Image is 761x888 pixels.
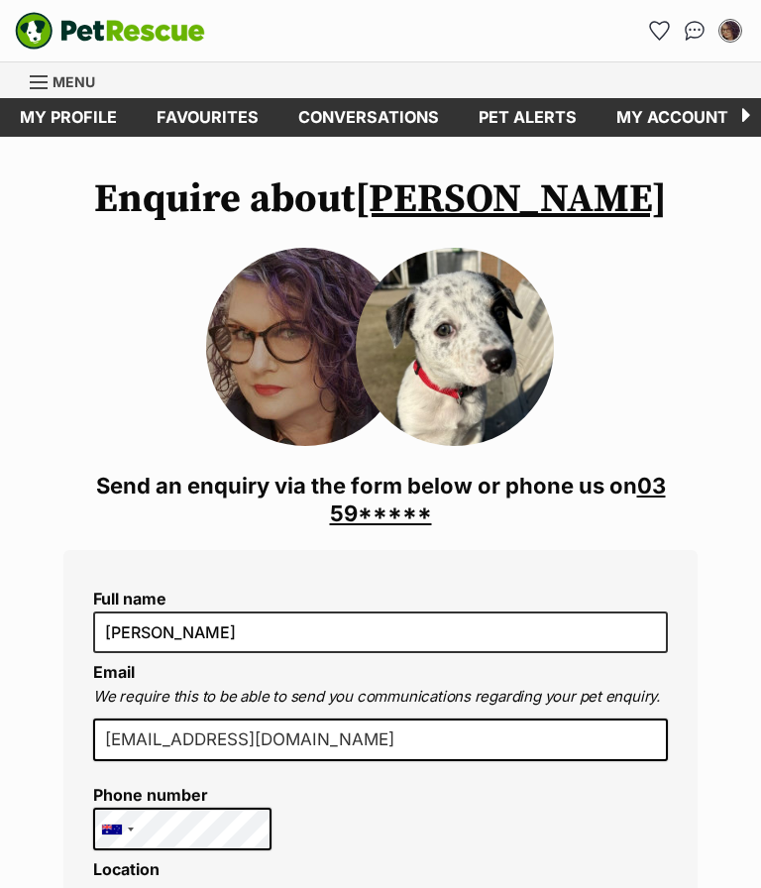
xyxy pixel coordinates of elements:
img: cddoe6k7mligi1abdfec.jpg [206,248,404,446]
img: chat-41dd97257d64d25036548639549fe6c8038ab92f7586957e7f3b1b290dea8141.svg [685,21,706,41]
a: conversations [278,98,459,137]
label: Location [93,859,160,879]
button: My account [714,15,746,47]
label: Phone number [93,786,272,804]
label: Full name [93,590,668,608]
div: Australia: +61 [94,809,140,850]
a: [PERSON_NAME] [355,174,667,224]
input: E.g. Jimmy Chew [93,611,668,653]
h1: Enquire about [63,176,698,222]
a: Favourites [137,98,278,137]
a: PetRescue [15,12,205,50]
label: Email [93,662,135,682]
a: Conversations [679,15,710,47]
img: Alice [356,248,554,446]
img: logo-e224e6f780fb5917bec1dbf3a21bbac754714ae5b6737aabdf751b685950b380.svg [15,12,205,50]
h3: Send an enquiry via the form below or phone us on [63,472,698,527]
img: Maureen Price profile pic [720,21,740,41]
a: Menu [30,62,109,98]
a: My account [597,98,748,137]
span: Menu [53,73,95,90]
a: Pet alerts [459,98,597,137]
ul: Account quick links [643,15,746,47]
a: Favourites [643,15,675,47]
p: We require this to be able to send you communications regarding your pet enquiry. [93,686,668,709]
